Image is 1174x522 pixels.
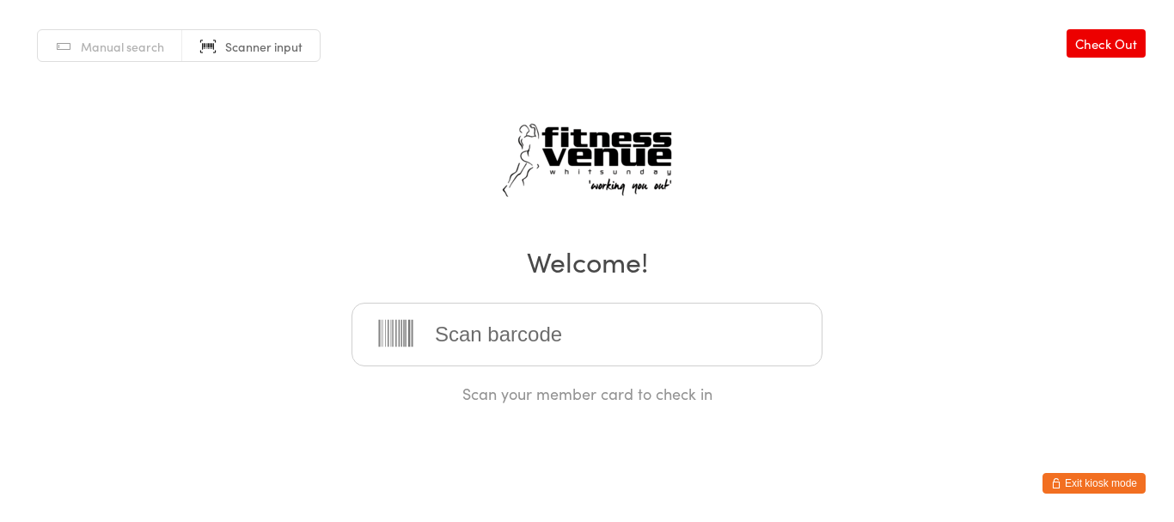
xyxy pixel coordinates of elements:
span: Manual search [81,38,164,55]
a: Check Out [1067,29,1146,58]
span: Scanner input [225,38,303,55]
div: Scan your member card to check in [352,383,822,404]
h2: Welcome! [17,242,1157,280]
input: Scan barcode [352,303,822,366]
img: Fitness Venue Whitsunday [480,104,694,218]
button: Exit kiosk mode [1043,473,1146,494]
